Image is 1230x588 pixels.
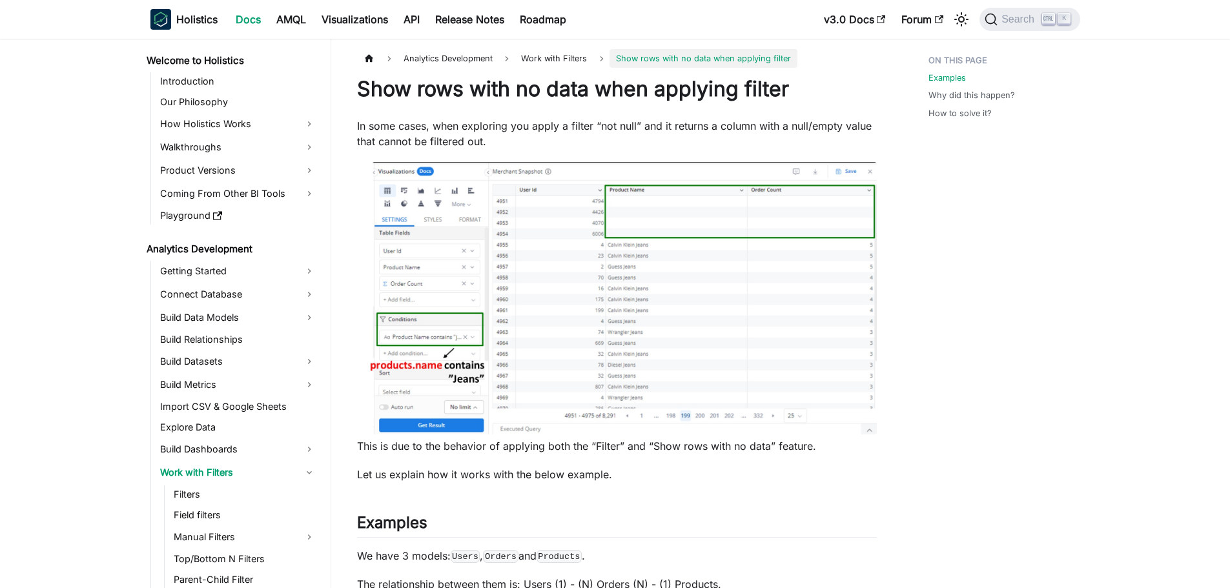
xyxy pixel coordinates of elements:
a: Forum [894,9,951,30]
button: Switch between dark and light mode (currently light mode) [951,9,972,30]
span: Show rows with no data when applying filter [610,49,797,68]
a: Analytics Development [143,240,320,258]
a: Build Datasets [156,351,320,372]
a: v3.0 Docs [816,9,894,30]
h1: Show rows with no data when applying filter [357,76,877,102]
nav: Breadcrumbs [357,49,877,68]
a: Product Versions [156,160,320,181]
p: Let us explain how it works with the below example. [357,467,877,482]
img: Context [357,162,877,434]
p: This is due to the behavior of applying both the “Filter” and “Show rows with no data” feature. [357,438,877,454]
a: Build Relationships [156,330,320,349]
a: Build Dashboards [156,439,320,460]
a: Release Notes [427,9,512,30]
a: Work with Filters [156,462,320,483]
b: Holistics [176,12,218,27]
a: AMQL [269,9,314,30]
a: Welcome to Holistics [143,52,320,70]
a: Introduction [156,72,320,90]
a: Coming From Other BI Tools [156,183,320,204]
code: Users [451,550,480,563]
a: Home page [357,49,382,68]
kbd: K [1058,13,1071,25]
h2: Examples [357,513,877,538]
a: Our Philosophy [156,93,320,111]
a: Docs [228,9,269,30]
span: Analytics Development [397,49,499,68]
a: Build Data Models [156,307,320,328]
span: Work with Filters [515,49,593,68]
a: Getting Started [156,261,320,281]
span: Search [998,14,1042,25]
button: Search (Ctrl+K) [979,8,1080,31]
a: Manual Filters [170,527,320,547]
p: In some cases, when exploring you apply a filter “not null” and it returns a column with a null/e... [357,118,877,149]
a: Connect Database [156,284,320,305]
a: Examples [928,72,966,84]
a: Why did this happen? [928,89,1015,101]
code: Orders [483,550,518,563]
a: How Holistics Works [156,114,320,134]
a: Top/Bottom N Filters [170,550,320,568]
a: API [396,9,427,30]
a: HolisticsHolistics [150,9,218,30]
a: How to solve it? [928,107,992,119]
a: Roadmap [512,9,574,30]
a: Build Metrics [156,374,320,395]
a: Explore Data [156,418,320,436]
img: Holistics [150,9,171,30]
a: Import CSV & Google Sheets [156,398,320,416]
a: Filters [170,485,320,503]
a: Walkthroughs [156,137,320,157]
code: Products [537,550,582,563]
p: We have 3 models: , and . [357,548,877,563]
nav: Docs sidebar [138,39,331,588]
a: Field filters [170,506,320,524]
a: Visualizations [314,9,396,30]
a: Playground [156,207,320,225]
